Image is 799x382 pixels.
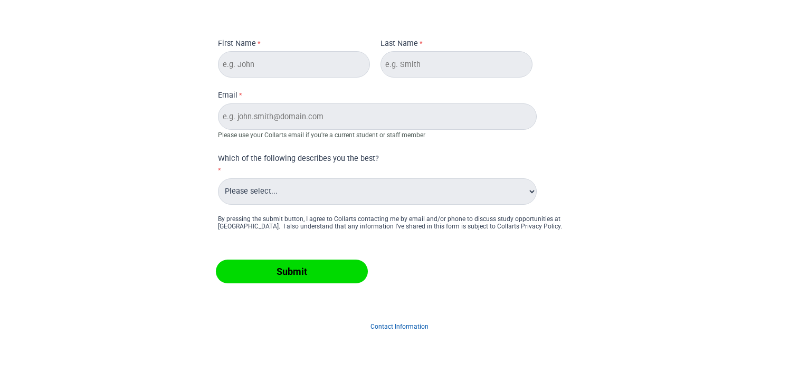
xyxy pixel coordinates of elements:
[218,131,425,139] span: Please use your Collarts email if you're a current student or staff member
[218,51,370,78] input: First Name
[218,178,537,205] select: Which of the following describes you the best?
[381,51,532,78] input: Last Name
[218,215,581,230] div: By pressing the submit button, I agree to Collarts contacting me by email and/or phone to discuss...
[218,153,505,165] div: Which of the following describes you the best?
[218,103,537,130] input: Email
[381,38,425,52] label: Last Name
[218,38,263,52] label: First Name
[370,323,429,330] a: Contact Information
[218,90,245,103] label: Email
[216,260,368,283] input: Submit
